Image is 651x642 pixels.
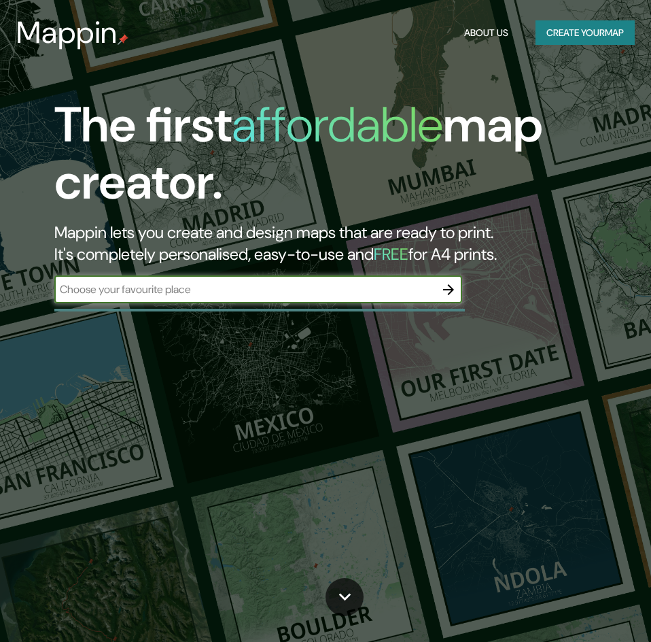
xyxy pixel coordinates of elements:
img: mappin-pin [118,34,128,45]
h1: The first map creator. [54,97,575,222]
h3: Mappin [16,15,118,50]
h1: affordable [232,93,443,156]
button: About Us [459,20,514,46]
h2: Mappin lets you create and design maps that are ready to print. It's completely personalised, eas... [54,222,575,265]
input: Choose your favourite place [54,282,435,297]
button: Create yourmap [535,20,635,46]
h5: FREE [374,243,408,265]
